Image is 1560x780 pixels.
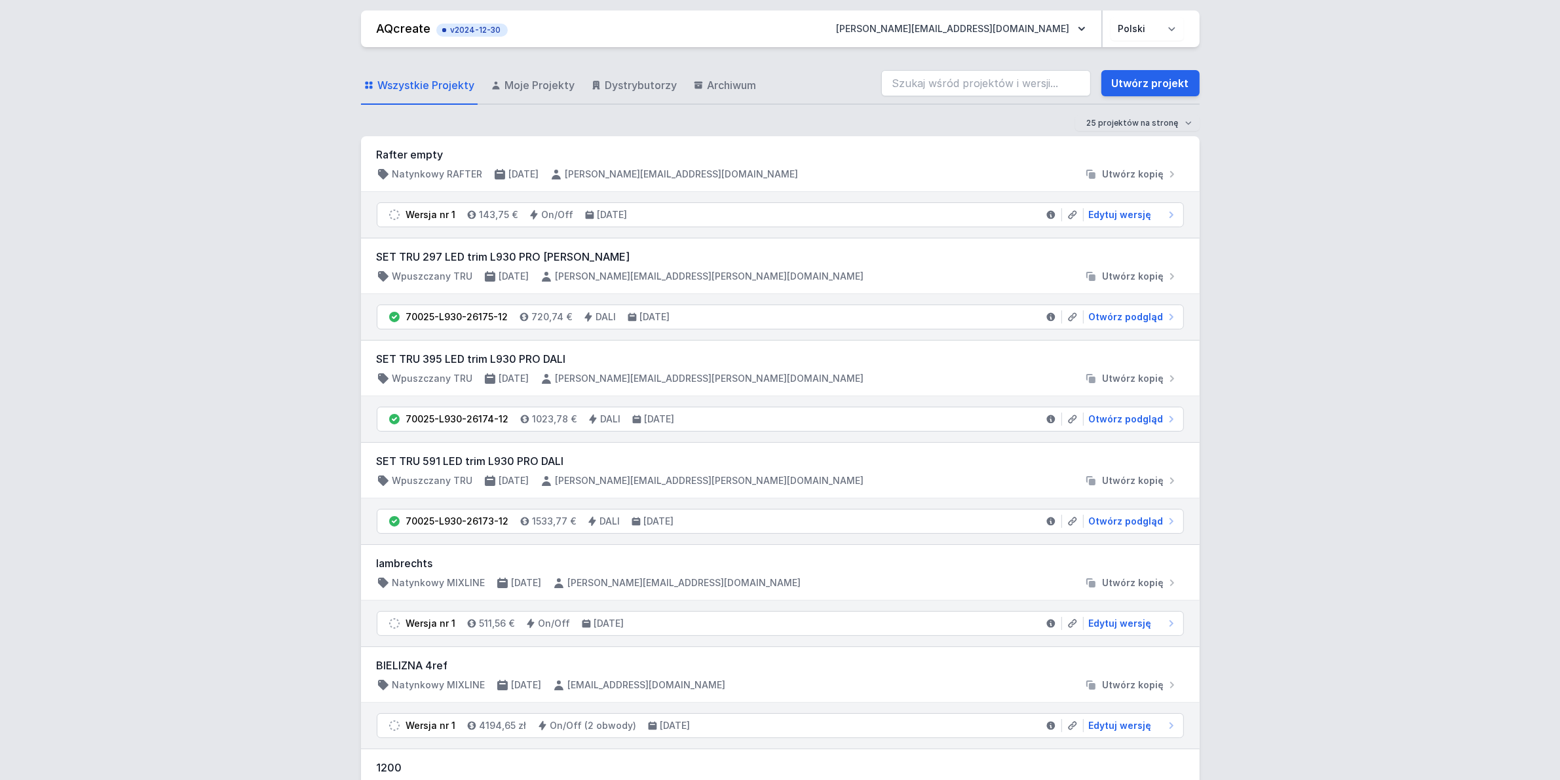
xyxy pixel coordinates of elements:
h4: Natynkowy RAFTER [392,168,483,181]
span: Otwórz podgląd [1089,310,1164,324]
h4: 1023,78 € [533,413,577,426]
h4: Natynkowy MIXLINE [392,678,485,692]
h4: [DATE] [509,168,539,181]
h4: [DATE] [499,474,529,487]
div: Wersja nr 1 [406,719,456,732]
h4: 143,75 € [480,208,518,221]
a: Otwórz podgląd [1084,310,1178,324]
img: draft.svg [388,719,401,732]
span: Dystrybutorzy [605,77,677,93]
h3: BIELIZNA 4ref [377,658,1184,673]
div: Wersja nr 1 [406,617,456,630]
button: Utwórz kopię [1079,270,1184,283]
h4: Wpuszczany TRU [392,474,473,487]
span: Utwórz kopię [1103,678,1164,692]
button: Utwórz kopię [1079,474,1184,487]
h4: On/Off [539,617,571,630]
h4: [DATE] [499,372,529,385]
h3: Rafter empty [377,147,1184,162]
button: Utwórz kopię [1079,168,1184,181]
button: v2024-12-30 [436,21,508,37]
div: Wersja nr 1 [406,208,456,221]
img: draft.svg [388,617,401,630]
a: Edytuj wersję [1084,617,1178,630]
h4: [DATE] [594,617,624,630]
h4: 1533,77 € [533,515,577,528]
button: [PERSON_NAME][EMAIL_ADDRESS][DOMAIN_NAME] [826,17,1096,41]
div: 70025-L930-26174-12 [406,413,509,426]
h4: On/Off (2 obwody) [550,719,637,732]
span: Moje Projekty [505,77,575,93]
h4: [DATE] [598,208,628,221]
h4: [DATE] [645,413,675,426]
h4: Wpuszczany TRU [392,372,473,385]
h4: Natynkowy MIXLINE [392,576,485,589]
h4: DALI [601,413,621,426]
h3: lambrechts [377,555,1184,571]
div: 70025-L930-26175-12 [406,310,508,324]
a: Utwórz projekt [1101,70,1200,96]
button: Utwórz kopię [1079,576,1184,589]
span: Edytuj wersję [1089,208,1152,221]
a: AQcreate [377,22,431,35]
h4: 511,56 € [480,617,515,630]
h4: [EMAIL_ADDRESS][DOMAIN_NAME] [568,678,726,692]
h4: [PERSON_NAME][EMAIL_ADDRESS][PERSON_NAME][DOMAIN_NAME] [556,474,864,487]
input: Szukaj wśród projektów i wersji... [881,70,1091,96]
span: Edytuj wersję [1089,617,1152,630]
h4: 4194,65 zł [480,719,527,732]
img: draft.svg [388,208,401,221]
span: Utwórz kopię [1103,576,1164,589]
h4: [PERSON_NAME][EMAIL_ADDRESS][DOMAIN_NAME] [568,576,801,589]
h4: [PERSON_NAME][EMAIL_ADDRESS][PERSON_NAME][DOMAIN_NAME] [556,372,864,385]
span: Otwórz podgląd [1089,515,1164,528]
span: Wszystkie Projekty [378,77,475,93]
a: Archiwum [691,67,759,105]
span: Edytuj wersję [1089,719,1152,732]
span: Utwórz kopię [1103,474,1164,487]
h4: [PERSON_NAME][EMAIL_ADDRESS][DOMAIN_NAME] [565,168,799,181]
span: Otwórz podgląd [1089,413,1164,426]
h4: [DATE] [640,310,670,324]
a: Otwórz podgląd [1084,515,1178,528]
span: Archiwum [708,77,757,93]
span: Utwórz kopię [1103,372,1164,385]
h3: SET TRU 297 LED trim L930 PRO [PERSON_NAME] [377,249,1184,265]
a: Otwórz podgląd [1084,413,1178,426]
span: Utwórz kopię [1103,270,1164,283]
h4: DALI [596,310,617,324]
h4: 720,74 € [532,310,573,324]
div: 70025-L930-26173-12 [406,515,509,528]
h4: [DATE] [499,270,529,283]
span: Utwórz kopię [1103,168,1164,181]
h4: [PERSON_NAME][EMAIL_ADDRESS][PERSON_NAME][DOMAIN_NAME] [556,270,864,283]
h3: 1200 [377,760,1184,775]
h4: [DATE] [660,719,691,732]
button: Utwórz kopię [1079,678,1184,692]
h4: [DATE] [512,678,542,692]
h4: On/Off [542,208,574,221]
select: Wybierz język [1111,17,1184,41]
button: Utwórz kopię [1079,372,1184,385]
span: v2024-12-30 [443,25,501,35]
h3: SET TRU 395 LED trim L930 PRO DALI [377,351,1184,367]
h4: [DATE] [644,515,674,528]
h4: DALI [600,515,620,528]
h4: Wpuszczany TRU [392,270,473,283]
h4: [DATE] [512,576,542,589]
a: Edytuj wersję [1084,719,1178,732]
h3: SET TRU 591 LED trim L930 PRO DALI [377,453,1184,469]
a: Dystrybutorzy [588,67,680,105]
a: Moje Projekty [488,67,578,105]
a: Edytuj wersję [1084,208,1178,221]
a: Wszystkie Projekty [361,67,478,105]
